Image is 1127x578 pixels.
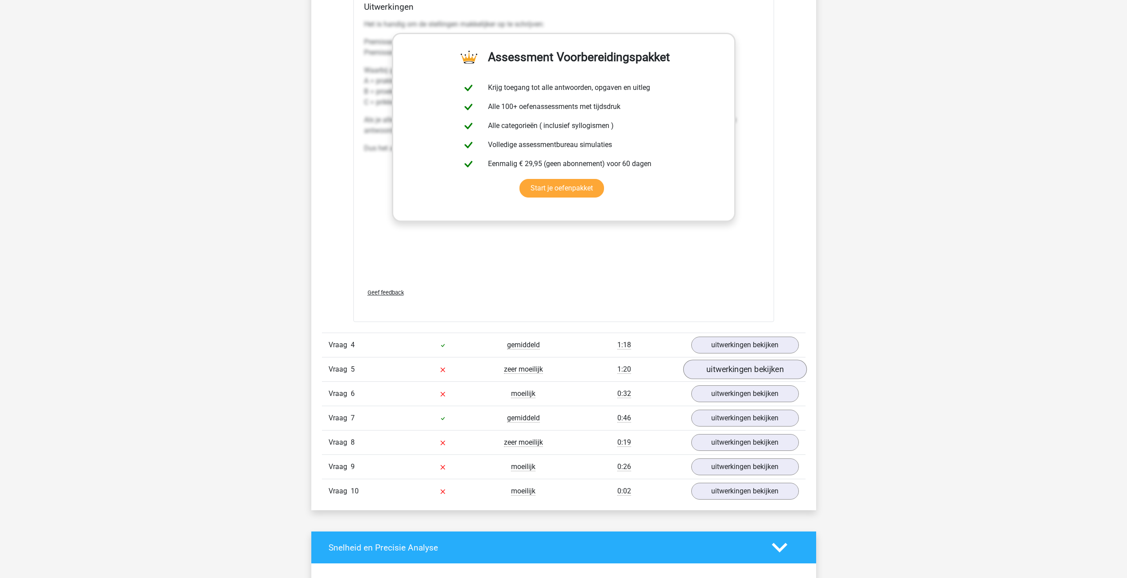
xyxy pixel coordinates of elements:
[364,19,763,30] p: Het is handig om de stellingen makkelijker op te schrijven:
[329,340,351,350] span: Vraag
[617,487,631,496] span: 0:02
[504,365,543,374] span: zeer moeilijk
[364,115,763,136] p: Als je alle mogelijke antwoorden op dezelfde manier opschrijft, kun je zien dat de enige logische...
[364,143,763,154] p: Dus het antwoord is: Geen prikke prakkies zijn proeke prakies
[507,341,540,349] span: gemiddeld
[519,179,604,198] a: Start je oefenpakket
[351,487,359,495] span: 10
[507,414,540,423] span: gemiddeld
[351,341,355,349] span: 4
[691,434,799,451] a: uitwerkingen bekijken
[351,389,355,398] span: 6
[683,360,806,379] a: uitwerkingen bekijken
[368,289,404,296] span: Geef feedback
[617,462,631,471] span: 0:26
[351,414,355,422] span: 7
[511,389,535,398] span: moeilijk
[364,65,763,108] p: Waarbij geldt: A = prakke proekies B = proeke prakies C = prikke prakkies
[329,413,351,423] span: Vraag
[617,341,631,349] span: 1:18
[511,462,535,471] span: moeilijk
[617,414,631,423] span: 0:46
[691,337,799,353] a: uitwerkingen bekijken
[329,543,759,553] h4: Snelheid en Precisie Analyse
[329,388,351,399] span: Vraag
[351,438,355,446] span: 8
[364,2,763,12] h4: Uitwerkingen
[504,438,543,447] span: zeer moeilijk
[329,437,351,448] span: Vraag
[351,365,355,373] span: 5
[511,487,535,496] span: moeilijk
[691,458,799,475] a: uitwerkingen bekijken
[364,37,763,58] p: Premisse 1: Alle B zijn A Premisse 2: Geen C zijn A
[617,389,631,398] span: 0:32
[691,385,799,402] a: uitwerkingen bekijken
[691,410,799,427] a: uitwerkingen bekijken
[329,486,351,497] span: Vraag
[617,438,631,447] span: 0:19
[329,462,351,472] span: Vraag
[617,365,631,374] span: 1:20
[691,483,799,500] a: uitwerkingen bekijken
[351,462,355,471] span: 9
[329,364,351,375] span: Vraag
